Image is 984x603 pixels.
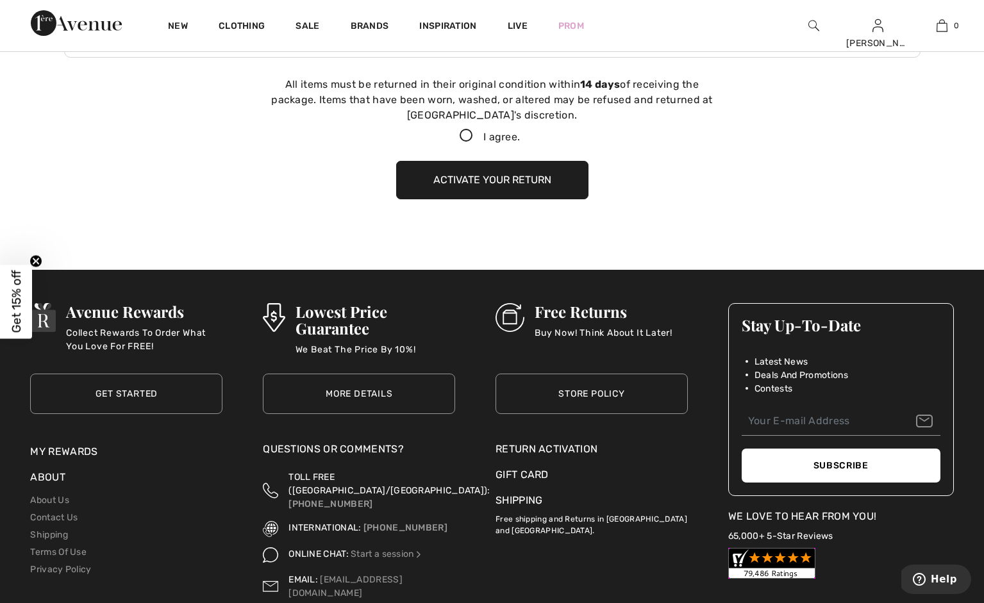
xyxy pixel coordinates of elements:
a: [EMAIL_ADDRESS][DOMAIN_NAME] [288,574,403,599]
button: Subscribe [742,449,940,483]
img: International [263,521,278,536]
img: Lowest Price Guarantee [263,303,285,332]
h3: Lowest Price Guarantee [296,303,456,336]
a: My Rewards [30,445,97,458]
img: Customer Reviews [728,548,815,579]
a: Shipping [496,494,542,506]
a: Clothing [219,21,265,34]
img: Online Chat [414,550,423,559]
p: Collect Rewards To Order What You Love For FREE! [66,326,222,352]
a: Terms Of Use [30,547,87,558]
img: My Bag [937,18,947,33]
img: Free Returns [496,303,524,332]
span: INTERNATIONAL: [288,522,361,533]
h3: Stay Up-To-Date [742,317,940,333]
a: More Details [263,374,455,414]
a: About Us [30,495,69,506]
span: 0 [954,20,959,31]
div: All items must be returned in their original condition within of receiving the package. Items tha... [268,77,717,123]
img: Avenue Rewards [30,303,56,332]
span: EMAIL: [288,574,318,585]
button: Activate your return [396,161,588,199]
img: Toll Free (Canada/US) [263,470,278,511]
iframe: Opens a widget where you can find more information [901,565,971,597]
p: We Beat The Price By 10%! [296,343,456,368]
a: Privacy Policy [30,564,91,575]
img: search the website [808,18,819,33]
img: 1ère Avenue [31,10,122,36]
img: Online Chat [263,547,278,563]
span: Contests [755,382,792,395]
img: My Info [872,18,883,33]
div: Questions or Comments? [263,442,455,463]
a: Contact Us [30,512,78,523]
strong: 14 days [580,78,620,90]
a: Live [508,19,528,33]
span: TOLL FREE ([GEOGRAPHIC_DATA]/[GEOGRAPHIC_DATA]): [288,472,490,496]
h3: Free Returns [535,303,672,320]
button: Close teaser [29,254,42,267]
a: Start a session [351,549,423,559]
h3: Avenue Rewards [66,303,222,320]
a: New [168,21,188,34]
div: About [30,470,222,491]
input: Your E-mail Address [742,407,940,436]
div: [PERSON_NAME] [846,37,909,50]
a: Shipping [30,529,67,540]
a: Prom [558,19,584,33]
a: [PHONE_NUMBER] [288,499,372,509]
span: Latest News [755,355,808,368]
div: We Love To Hear From You! [728,509,954,524]
span: Inspiration [419,21,476,34]
a: Store Policy [496,374,688,414]
a: 65,000+ 5-Star Reviews [728,531,833,541]
span: Deals And Promotions [755,368,848,382]
p: Free shipping and Returns in [GEOGRAPHIC_DATA] and [GEOGRAPHIC_DATA]. [496,508,688,536]
span: Get 15% off [9,270,24,333]
a: Get Started [30,374,222,414]
label: I agree. [449,129,535,145]
a: Sign In [872,19,883,31]
a: Gift Card [496,467,688,483]
img: Contact us [263,573,278,600]
a: Brands [351,21,389,34]
span: ONLINE CHAT: [288,549,349,559]
a: [PHONE_NUMBER] [363,522,447,533]
a: Sale [296,21,319,34]
a: Return Activation [496,442,688,457]
p: Buy Now! Think About It Later! [535,326,672,352]
a: 0 [910,18,973,33]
